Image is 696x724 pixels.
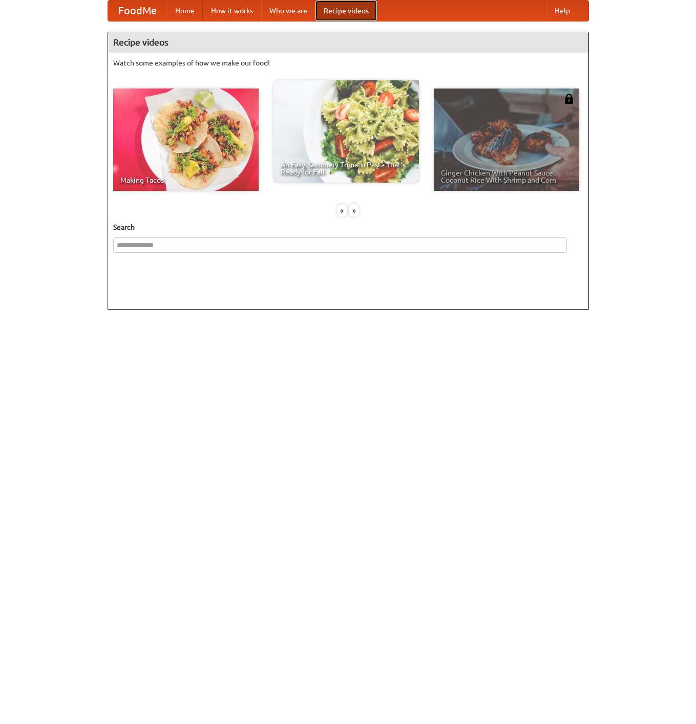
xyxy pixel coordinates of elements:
a: Recipe videos [315,1,377,21]
span: An Easy, Summery Tomato Pasta That's Ready for Fall [281,161,412,175]
a: Making Tacos [113,89,259,191]
span: Making Tacos [120,177,251,184]
a: Home [167,1,203,21]
a: How it works [203,1,261,21]
img: 483408.png [564,94,574,104]
a: Help [546,1,578,21]
p: Watch some examples of how we make our food! [113,58,583,68]
div: « [338,204,347,217]
a: An Easy, Summery Tomato Pasta That's Ready for Fall [273,80,419,183]
h5: Search [113,222,583,232]
div: » [349,204,358,217]
a: FoodMe [108,1,167,21]
a: Who we are [261,1,315,21]
h4: Recipe videos [108,32,588,53]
